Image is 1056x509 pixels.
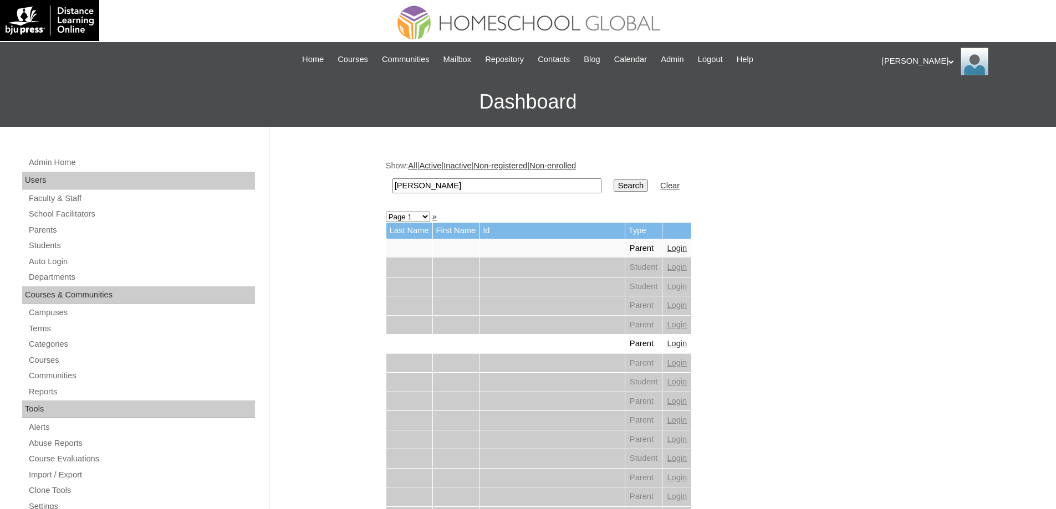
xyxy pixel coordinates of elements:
a: Courses [28,353,255,367]
a: Faculty & Staff [28,192,255,205]
a: Non-enrolled [529,161,576,170]
a: Admin Home [28,156,255,169]
input: Search [614,179,648,192]
a: Login [667,415,687,424]
a: Login [667,263,687,271]
img: Ariane Ebuen [961,48,988,75]
span: Contacts [538,53,570,66]
a: Logout [692,53,728,66]
div: Show: | | | | [386,160,935,199]
td: Parent [625,411,662,430]
a: Blog [578,53,605,66]
a: Login [667,454,687,462]
a: Campuses [28,306,255,320]
a: Login [667,492,687,501]
a: Alerts [28,420,255,434]
span: Mailbox [443,53,472,66]
a: Auto Login [28,255,255,269]
span: Home [302,53,324,66]
a: Import / Export [28,468,255,482]
td: Type [625,223,662,239]
a: Abuse Reports [28,436,255,450]
td: Student [625,373,662,392]
td: Parent [625,392,662,411]
a: Login [667,301,687,310]
div: [PERSON_NAME] [882,48,1045,75]
td: Id [479,223,625,239]
span: Courses [338,53,368,66]
a: Login [667,320,687,329]
a: Calendar [609,53,652,66]
span: Blog [584,53,600,66]
a: Inactive [443,161,472,170]
a: Non-registered [474,161,528,170]
td: Parent [625,430,662,449]
td: Student [625,258,662,277]
a: Course Evaluations [28,452,255,466]
a: Terms [28,322,255,336]
img: logo-white.png [6,6,94,35]
div: Courses & Communities [22,286,255,304]
input: Search [392,178,601,193]
a: All [408,161,417,170]
td: First Name [433,223,479,239]
a: Login [667,244,687,253]
a: School Facilitators [28,207,255,221]
td: Student [625,277,662,296]
td: Last Name [386,223,432,239]
span: Logout [698,53,723,66]
span: Repository [485,53,524,66]
td: Parent [625,296,662,315]
td: Parent [625,316,662,335]
a: Students [28,239,255,253]
a: Help [731,53,759,66]
div: Users [22,172,255,189]
a: Departments [28,270,255,284]
a: Home [297,53,329,66]
a: Login [667,339,687,348]
a: Admin [655,53,690,66]
a: Courses [332,53,374,66]
h3: Dashboard [6,77,1050,127]
a: Login [667,358,687,367]
td: Parent [625,469,662,487]
a: Login [667,282,687,291]
a: Repository [479,53,529,66]
a: Clone Tools [28,484,255,497]
div: Tools [22,400,255,418]
span: Calendar [614,53,647,66]
span: Communities [382,53,430,66]
a: Parents [28,223,255,237]
a: Contacts [532,53,575,66]
td: Student [625,449,662,468]
span: Help [737,53,753,66]
a: Communities [28,369,255,383]
a: Login [667,377,687,386]
a: Login [667,397,687,405]
a: Categories [28,337,255,351]
a: Reports [28,385,255,399]
a: Login [667,435,687,444]
a: Communities [376,53,435,66]
td: Parent [625,354,662,373]
a: Mailbox [438,53,477,66]
td: Parent [625,487,662,506]
a: » [432,212,437,221]
a: Login [667,473,687,482]
td: Parent [625,335,662,353]
td: Parent [625,239,662,258]
a: Clear [660,181,680,190]
span: Admin [661,53,684,66]
a: Active [419,161,441,170]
